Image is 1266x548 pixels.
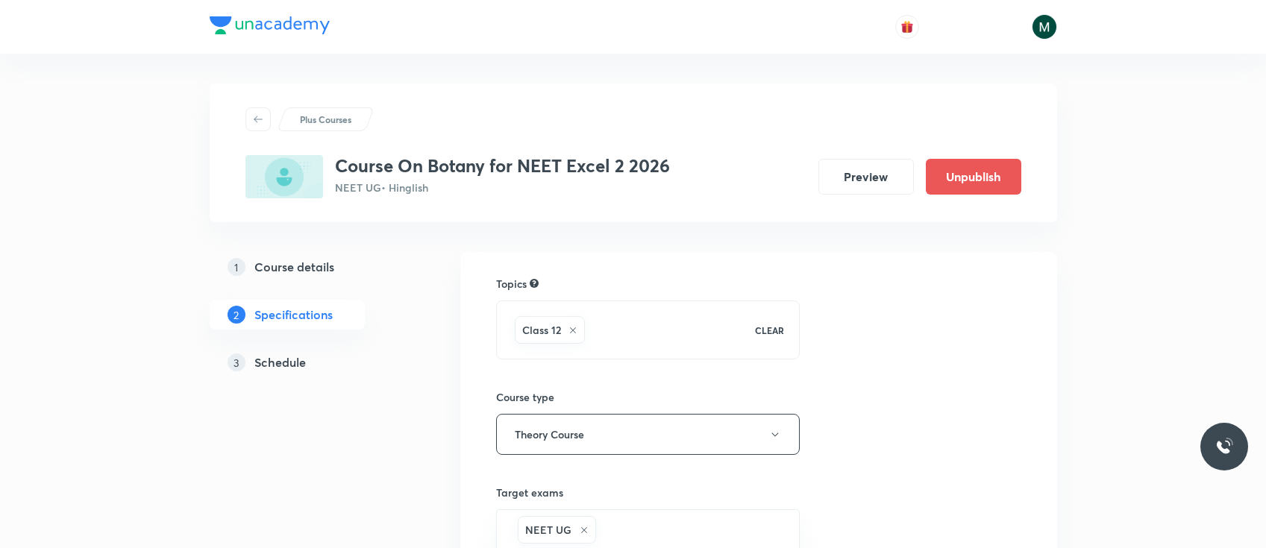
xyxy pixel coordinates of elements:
img: Milind Shahare [1032,14,1057,40]
img: avatar [900,20,914,34]
button: Preview [818,159,914,195]
h6: NEET UG [525,522,572,538]
h6: Target exams [496,485,800,500]
p: 1 [228,258,245,276]
button: avatar [895,15,919,39]
h5: Schedule [254,353,306,371]
button: Theory Course [496,414,800,455]
img: FFC2E1DA-93F2-46A9-BB49-7EE87B034DB1_plus.png [245,155,323,198]
img: ttu [1215,438,1233,456]
h5: Specifications [254,306,333,324]
div: Search for topics [530,277,539,290]
p: 2 [228,306,245,324]
h5: Course details [254,258,334,276]
button: Open [791,530,794,533]
p: Plus Courses [300,113,351,126]
img: Company Logo [210,16,330,34]
p: 3 [228,353,245,371]
p: NEET UG • Hinglish [335,180,670,195]
h6: Class 12 [522,322,561,338]
a: Company Logo [210,16,330,38]
button: Unpublish [926,159,1021,195]
h3: Course On Botany for NEET Excel 2 2026 [335,155,670,177]
a: 3Schedule [210,347,413,377]
a: 1Course details [210,252,413,282]
p: CLEAR [755,324,784,337]
h6: Course type [496,389,800,405]
h6: Topics [496,276,527,292]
